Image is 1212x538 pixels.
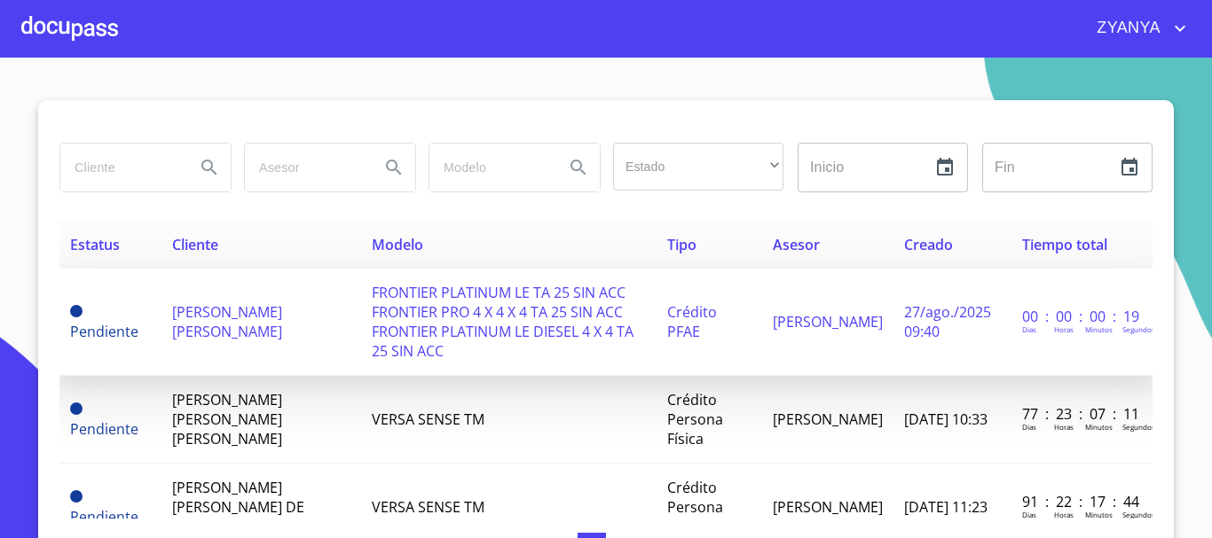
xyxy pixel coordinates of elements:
span: Crédito PFAE [667,302,717,341]
span: Pendiente [70,490,83,503]
p: Minutos [1085,324,1113,334]
span: [PERSON_NAME] [PERSON_NAME] [PERSON_NAME] [172,390,282,448]
span: Cliente [172,235,218,254]
span: Crédito Persona Física [667,478,723,536]
p: Dias [1022,324,1036,334]
p: Segundos [1122,422,1155,432]
span: ZYANYA [1083,14,1169,43]
div: ​ [613,143,783,191]
p: 91 : 22 : 17 : 44 [1022,492,1142,511]
span: Asesor [773,235,820,254]
span: Pendiente [70,507,138,526]
span: 27/ago./2025 09:40 [904,302,991,341]
button: Search [557,146,600,189]
span: [PERSON_NAME] [773,409,883,429]
button: account of current user [1083,14,1191,43]
p: Horas [1054,422,1074,432]
p: Dias [1022,422,1036,432]
span: Pendiente [70,305,83,317]
span: [DATE] 11:23 [904,497,988,517]
span: Pendiente [70,322,138,341]
span: Crédito Persona Física [667,390,723,448]
p: Minutos [1085,422,1113,432]
span: VERSA SENSE TM [372,409,484,429]
span: [PERSON_NAME] [773,497,883,517]
button: Search [188,146,231,189]
p: Dias [1022,510,1036,519]
p: 00 : 00 : 00 : 19 [1022,307,1142,326]
span: Pendiente [70,419,138,439]
p: Segundos [1122,510,1155,519]
input: search [429,144,550,191]
span: [PERSON_NAME] [PERSON_NAME] [172,302,282,341]
span: Creado [904,235,953,254]
span: [DATE] 10:33 [904,409,988,429]
span: [PERSON_NAME] [773,312,883,331]
button: Search [373,146,415,189]
input: search [60,144,181,191]
span: Modelo [372,235,423,254]
p: 77 : 23 : 07 : 11 [1022,404,1142,424]
input: search [245,144,366,191]
p: Horas [1054,510,1074,519]
span: [PERSON_NAME] [PERSON_NAME] DE [PERSON_NAME] [172,478,304,536]
p: Horas [1054,324,1074,334]
span: VERSA SENSE TM [372,497,484,517]
p: Minutos [1085,510,1113,519]
span: FRONTIER PLATINUM LE TA 25 SIN ACC FRONTIER PRO 4 X 4 X 4 TA 25 SIN ACC FRONTIER PLATINUM LE DIES... [372,283,634,361]
span: Estatus [70,235,120,254]
span: Tiempo total [1022,235,1107,254]
p: Segundos [1122,324,1155,334]
span: Tipo [667,235,697,254]
span: Pendiente [70,402,83,415]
